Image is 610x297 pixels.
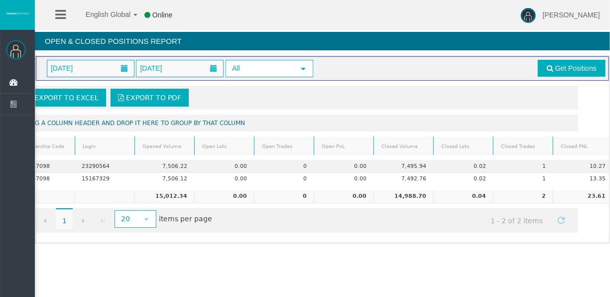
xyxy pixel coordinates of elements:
a: Open Trades [256,140,313,153]
a: Closed Lots [435,140,492,153]
td: 0.00 [194,190,254,203]
td: 19267098 [15,160,75,173]
td: 0.00 [314,160,373,173]
a: Partnership Code [16,140,74,153]
img: user-image [521,8,536,23]
td: 0.00 [194,173,254,185]
span: Online [152,11,172,19]
span: Get Positions [555,64,597,72]
a: Go to the previous page [36,211,54,229]
td: 0.00 [194,160,254,173]
a: Go to the last page [94,211,112,229]
a: Open Lots [196,140,253,153]
span: select [299,65,307,73]
span: Go to the previous page [41,217,49,225]
span: [DATE] [137,61,165,75]
td: 0.02 [433,160,493,173]
div: Drag a column header and drop it here to group by that column [15,115,578,132]
a: Export to PDF [111,89,189,107]
span: 1 [56,208,73,229]
td: 0.00 [314,190,373,203]
td: 0.02 [433,173,493,185]
td: 15167329 [75,173,134,185]
td: 7,495.94 [373,160,433,173]
td: 0.00 [314,173,373,185]
td: 7,492.76 [373,173,433,185]
a: Go to the next page [74,211,92,229]
h4: Open & Closed Positions Report [35,32,610,50]
a: Export to Excel [19,89,106,107]
td: 0.04 [433,190,493,203]
img: logo.svg [5,11,30,15]
span: Export to Excel [34,94,99,102]
td: 1 [493,173,553,185]
a: Closed Volume [375,140,432,153]
a: Opened Volume [136,140,193,153]
td: 19267098 [15,173,75,185]
a: Closed Trades [495,140,552,153]
span: 20 [116,211,137,227]
td: 0 [254,190,314,203]
span: Go to the last page [99,217,107,225]
td: 0 [254,173,314,185]
td: 2 [493,190,553,203]
span: English Global [73,10,130,18]
span: Go to the next page [79,217,87,225]
td: 15,012.34 [134,190,194,203]
td: 1 [493,160,553,173]
td: 14,988.70 [373,190,433,203]
span: [DATE] [48,61,76,75]
span: 1 - 2 of 2 items [482,211,552,230]
td: 0 [254,160,314,173]
a: Login [77,140,133,153]
a: Open PnL [316,140,372,153]
span: [PERSON_NAME] [543,11,600,19]
span: select [142,215,150,223]
td: 7,506.22 [134,160,194,173]
td: 7,506.12 [134,173,194,185]
span: items per page [112,211,212,228]
span: Export to PDF [126,94,181,102]
td: 23290564 [75,160,134,173]
a: Refresh [553,211,570,228]
span: Refresh [557,216,565,224]
span: All [227,61,294,76]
